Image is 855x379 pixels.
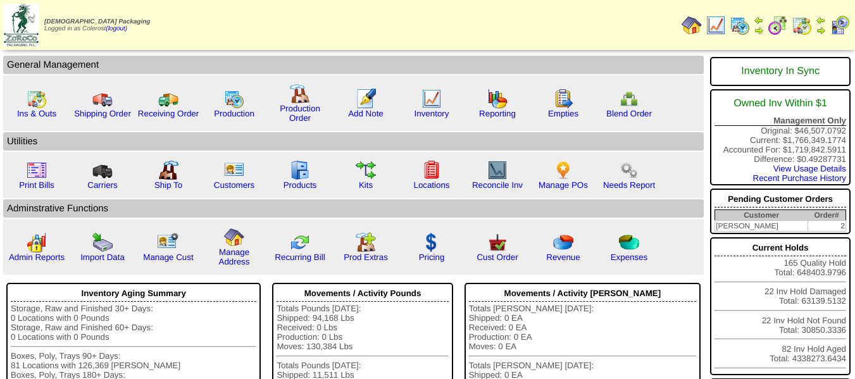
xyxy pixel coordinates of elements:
[487,89,508,109] img: graph.gif
[754,25,764,35] img: arrowright.gif
[606,109,652,118] a: Blend Order
[80,252,125,262] a: Import Data
[74,109,131,118] a: Shipping Order
[830,15,850,35] img: calendarcustomer.gif
[356,160,376,180] img: workflow.gif
[553,160,573,180] img: po.png
[619,232,639,252] img: pie_chart2.png
[539,180,588,190] a: Manage POs
[413,180,449,190] a: Locations
[277,285,448,302] div: Movements / Activity Pounds
[224,89,244,109] img: calendarprod.gif
[157,232,180,252] img: managecust.png
[27,232,47,252] img: graph2.png
[275,252,325,262] a: Recurring Bill
[44,18,150,25] span: [DEMOGRAPHIC_DATA] Packaging
[17,109,56,118] a: Ins & Outs
[224,227,244,247] img: home.gif
[808,210,846,221] th: Order#
[715,210,808,221] th: Customer
[792,15,812,35] img: calendarinout.gif
[816,25,826,35] img: arrowright.gif
[224,160,244,180] img: customers.gif
[219,247,250,266] a: Manage Address
[715,221,808,232] td: [PERSON_NAME]
[415,109,449,118] a: Inventory
[754,15,764,25] img: arrowleft.gif
[3,56,704,74] td: General Management
[87,180,117,190] a: Carriers
[715,240,846,256] div: Current Holds
[143,252,193,262] a: Manage Cust
[356,89,376,109] img: orders.gif
[290,232,310,252] img: reconcile.gif
[546,252,580,262] a: Revenue
[548,109,578,118] a: Empties
[553,232,573,252] img: pie_chart.png
[469,285,697,302] div: Movements / Activity [PERSON_NAME]
[715,191,846,208] div: Pending Customer Orders
[710,237,851,375] div: 165 Quality Hold Total: 648403.9796 22 Inv Hold Damaged Total: 63139.5132 22 Inv Hold Not Found T...
[92,232,113,252] img: import.gif
[280,104,320,123] a: Production Order
[477,252,518,262] a: Cust Order
[214,109,254,118] a: Production
[816,15,826,25] img: arrowleft.gif
[290,160,310,180] img: cabinet.gif
[768,15,788,35] img: calendarblend.gif
[715,92,846,116] div: Owned Inv Within $1
[479,109,516,118] a: Reporting
[356,232,376,252] img: prodextras.gif
[214,180,254,190] a: Customers
[715,116,846,126] div: Management Only
[4,4,39,46] img: zoroco-logo-small.webp
[419,252,445,262] a: Pricing
[710,89,851,185] div: Original: $46,507.0792 Current: $1,766,349.1774 Accounted For: $1,719,842.5911 Difference: $0.492...
[284,180,317,190] a: Products
[773,164,846,173] a: View Usage Details
[154,180,182,190] a: Ship To
[44,18,150,32] span: Logged in as Colerost
[158,160,178,180] img: factory2.gif
[706,15,726,35] img: line_graph.gif
[619,160,639,180] img: workflow.png
[487,232,508,252] img: cust_order.png
[808,221,846,232] td: 2
[715,59,846,84] div: Inventory In Sync
[19,180,54,190] a: Print Bills
[106,25,127,32] a: (logout)
[3,132,704,151] td: Utilities
[27,89,47,109] img: calendarinout.gif
[421,160,442,180] img: locations.gif
[603,180,655,190] a: Needs Report
[344,252,388,262] a: Prod Extras
[421,89,442,109] img: line_graph.gif
[472,180,523,190] a: Reconcile Inv
[27,160,47,180] img: invoice2.gif
[290,84,310,104] img: factory.gif
[3,199,704,218] td: Adminstrative Functions
[619,89,639,109] img: network.png
[421,232,442,252] img: dollar.gif
[348,109,384,118] a: Add Note
[730,15,750,35] img: calendarprod.gif
[92,89,113,109] img: truck.gif
[553,89,573,109] img: workorder.gif
[11,285,256,302] div: Inventory Aging Summary
[487,160,508,180] img: line_graph2.gif
[138,109,199,118] a: Receiving Order
[92,160,113,180] img: truck3.gif
[158,89,178,109] img: truck2.gif
[753,173,846,183] a: Recent Purchase History
[9,252,65,262] a: Admin Reports
[359,180,373,190] a: Kits
[682,15,702,35] img: home.gif
[611,252,648,262] a: Expenses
